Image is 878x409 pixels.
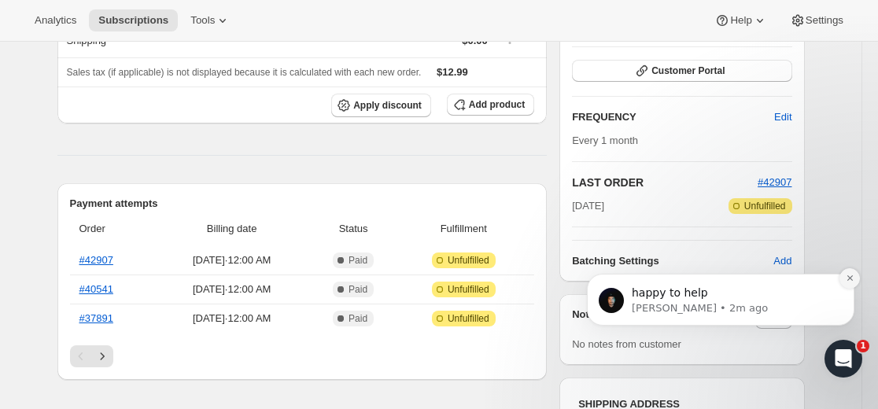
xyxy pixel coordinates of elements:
[25,9,86,31] button: Analytics
[448,312,489,325] span: Unfulfilled
[35,98,61,123] img: Profile image for Adrian
[198,25,230,57] img: Profile image for Brian
[349,254,367,267] span: Paid
[31,165,283,192] p: How can we help?
[276,78,297,98] button: Dismiss notification
[160,252,304,268] span: [DATE] · 12:00 AM
[572,175,758,190] h2: LAST ORDER
[70,196,535,212] h2: Payment attempts
[24,83,291,135] div: message notification from Adrian, 2m ago. happy to help
[98,14,168,27] span: Subscriptions
[774,109,791,125] span: Edit
[79,312,113,324] a: #37891
[31,30,161,55] img: logo
[157,249,315,311] button: Messages
[79,283,113,295] a: #40541
[402,221,525,237] span: Fulfillment
[705,9,777,31] button: Help
[35,14,76,27] span: Analytics
[353,99,422,112] span: Apply discount
[730,14,751,27] span: Help
[68,111,271,125] p: Message from Adrian, sent 2m ago
[331,94,431,117] button: Apply discount
[758,175,791,190] button: #42907
[160,221,304,237] span: Billing date
[89,9,178,31] button: Subscriptions
[61,288,96,299] span: Home
[857,340,869,352] span: 1
[758,176,791,188] a: #42907
[271,25,299,53] div: Close
[32,225,282,241] div: Recent message
[563,190,878,367] iframe: Intercom notifications message
[16,212,299,294] div: Recent message
[31,112,283,165] p: Hi [PERSON_NAME] 👋
[462,35,488,46] span: $0.00
[469,98,525,111] span: Add product
[190,14,215,27] span: Tools
[160,311,304,326] span: [DATE] · 12:00 AM
[765,105,801,130] button: Edit
[448,254,489,267] span: Unfulfilled
[780,9,853,31] button: Settings
[825,340,862,378] iframe: Intercom live chat
[437,66,468,78] span: $12.99
[448,283,489,296] span: Unfulfilled
[314,221,393,237] span: Status
[228,25,260,57] img: Profile image for Adrian
[209,288,264,299] span: Messages
[70,345,535,367] nav: Pagination
[572,134,638,146] span: Every 1 month
[67,67,422,78] span: Sales tax (if applicable) is not displayed because it is calculated with each new order.
[68,95,271,111] p: happy to help
[181,9,240,31] button: Tools
[447,94,534,116] button: Add product
[91,345,113,367] button: Next
[160,282,304,297] span: [DATE] · 12:00 AM
[70,212,155,246] th: Order
[349,283,367,296] span: Paid
[572,109,774,125] h2: FREQUENCY
[349,312,367,325] span: Paid
[651,64,725,77] span: Customer Portal
[79,254,113,266] a: #42907
[806,14,843,27] span: Settings
[572,60,791,82] button: Customer Portal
